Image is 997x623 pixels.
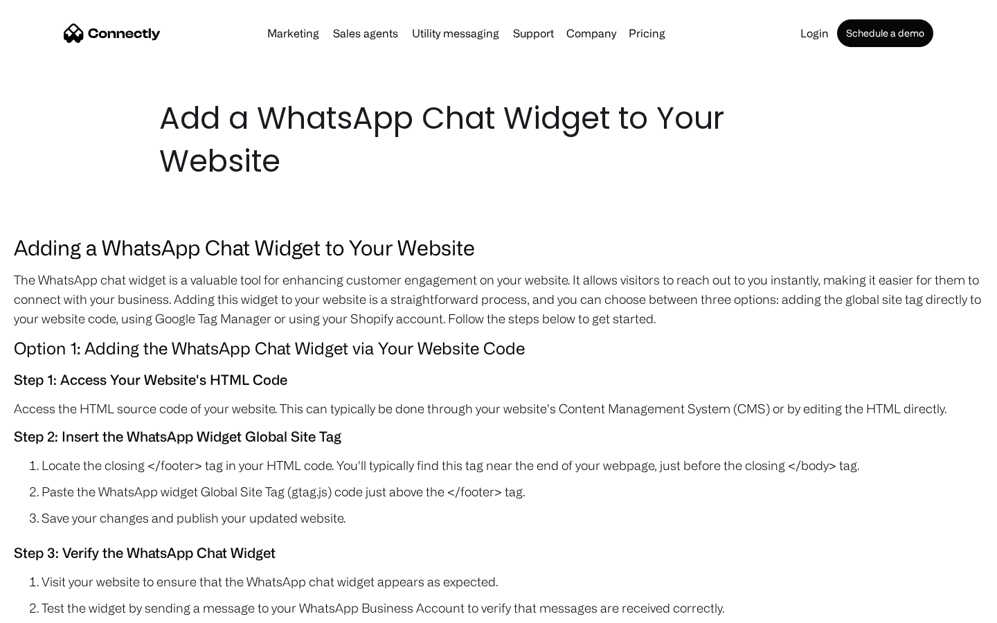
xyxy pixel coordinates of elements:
[14,541,983,565] h5: Step 3: Verify the WhatsApp Chat Widget
[566,24,616,43] div: Company
[64,23,161,44] a: home
[14,368,983,392] h5: Step 1: Access Your Website's HTML Code
[14,270,983,328] p: The WhatsApp chat widget is a valuable tool for enhancing customer engagement on your website. It...
[42,598,983,617] li: Test the widget by sending a message to your WhatsApp Business Account to verify that messages ar...
[14,399,983,418] p: Access the HTML source code of your website. This can typically be done through your website's Co...
[42,572,983,591] li: Visit your website to ensure that the WhatsApp chat widget appears as expected.
[42,482,983,501] li: Paste the WhatsApp widget Global Site Tag (gtag.js) code just above the </footer> tag.
[14,231,983,263] h3: Adding a WhatsApp Chat Widget to Your Website
[14,599,83,618] aside: Language selected: English
[159,97,838,183] h1: Add a WhatsApp Chat Widget to Your Website
[795,28,834,39] a: Login
[262,28,325,39] a: Marketing
[508,28,559,39] a: Support
[623,28,671,39] a: Pricing
[42,508,983,527] li: Save your changes and publish your updated website.
[14,425,983,449] h5: Step 2: Insert the WhatsApp Widget Global Site Tag
[837,19,933,47] a: Schedule a demo
[28,599,83,618] ul: Language list
[14,335,983,361] h4: Option 1: Adding the WhatsApp Chat Widget via Your Website Code
[562,24,620,43] div: Company
[42,455,983,475] li: Locate the closing </footer> tag in your HTML code. You'll typically find this tag near the end o...
[327,28,404,39] a: Sales agents
[406,28,505,39] a: Utility messaging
